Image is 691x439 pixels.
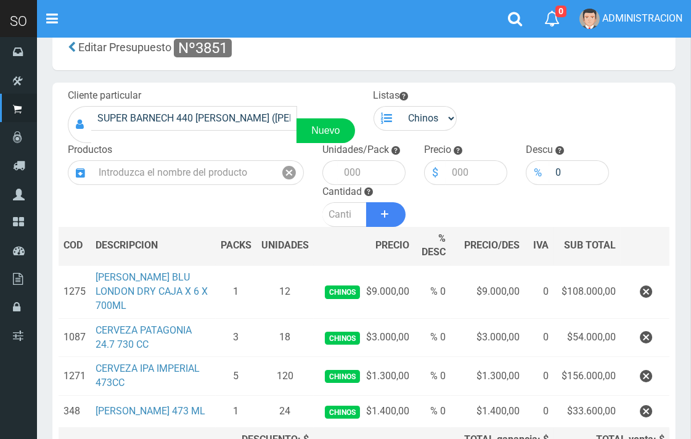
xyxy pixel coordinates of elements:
td: $9.000,00 [451,265,525,318]
td: 0 [525,357,554,396]
a: CERVEZA PATAGONIA 24.7 730 CC [96,324,192,350]
td: $54.000,00 [554,318,621,357]
td: $1.400,00 [451,396,525,428]
td: 5 [216,357,256,396]
img: User Image [579,9,600,29]
td: 3 [216,318,256,357]
label: Precio [424,143,451,157]
td: $3.000,00 [314,318,414,357]
span: Chinos [325,332,360,345]
span: Chinos [325,370,360,383]
span: 0 [555,6,566,17]
input: Consumidor Final [91,106,297,131]
th: COD [59,227,91,266]
span: PRECIO [375,239,409,253]
td: 0 [525,265,554,318]
label: Cliente particular [68,89,141,103]
span: IVA [533,239,549,251]
input: 000 [338,160,406,185]
input: 000 [446,160,507,185]
th: PACKS [216,227,256,266]
label: Listas [374,89,409,103]
label: Productos [68,143,112,157]
div: % [526,160,549,185]
td: $156.000,00 [554,357,621,396]
td: % 0 [414,265,451,318]
td: % 0 [414,396,451,428]
td: 1087 [59,318,91,357]
span: PRECIO/DES [465,239,520,251]
label: Cantidad [322,185,362,199]
td: 120 [256,357,314,396]
td: 348 [59,396,91,428]
td: $1.300,00 [314,357,414,396]
td: % 0 [414,318,451,357]
td: 1 [216,396,256,428]
span: SUB TOTAL [564,239,616,253]
th: UNIDADES [256,227,314,266]
span: Editar Presupuesto [78,41,171,54]
span: Nº3851 [174,39,232,57]
span: Chinos [325,285,360,298]
td: 24 [256,396,314,428]
span: Chinos [325,406,360,419]
td: $1.400,00 [314,396,414,428]
a: CERVEZA IPA IMPERIAL 473CC [96,363,200,388]
td: 1271 [59,357,91,396]
td: $1.300,00 [451,357,525,396]
a: Nuevo [296,118,354,143]
td: 0 [525,396,554,428]
label: Descu [526,143,553,157]
td: 1 [216,265,256,318]
a: [PERSON_NAME] 473 ML [96,405,205,417]
th: DES [91,227,216,266]
label: Unidades/Pack [322,143,389,157]
input: 000 [549,160,609,185]
td: $9.000,00 [314,265,414,318]
td: $33.600,00 [554,396,621,428]
td: 12 [256,265,314,318]
a: [PERSON_NAME] BLU LONDON DRY CAJA X 6 X 700ML [96,271,208,311]
div: $ [424,160,446,185]
td: $108.000,00 [554,265,621,318]
td: % 0 [414,357,451,396]
span: ADMINISTRACION [602,12,682,24]
input: Cantidad [322,202,367,227]
td: $3.000,00 [451,318,525,357]
span: CRIPCION [113,239,158,251]
input: Introduzca el nombre del producto [92,160,275,185]
td: 1275 [59,265,91,318]
td: 18 [256,318,314,357]
td: 0 [525,318,554,357]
